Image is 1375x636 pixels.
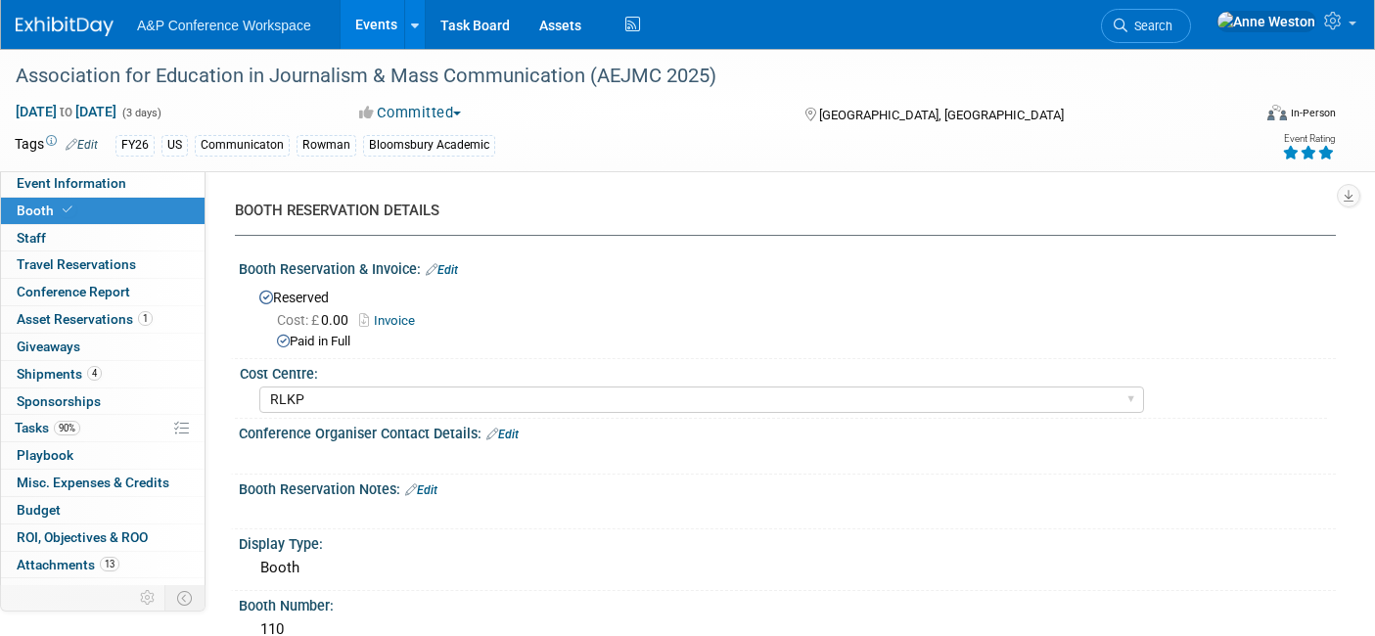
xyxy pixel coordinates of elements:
[239,591,1336,615] div: Booth Number:
[1,442,205,469] a: Playbook
[54,421,80,435] span: 90%
[17,393,101,409] span: Sponsorships
[17,366,102,382] span: Shipments
[120,107,161,119] span: (3 days)
[426,263,458,277] a: Edit
[239,475,1336,500] div: Booth Reservation Notes:
[17,256,136,272] span: Travel Reservations
[100,557,119,571] span: 13
[240,359,1327,384] div: Cost Centre:
[239,254,1336,280] div: Booth Reservation & Invoice:
[17,529,148,545] span: ROI, Objectives & ROO
[17,502,61,518] span: Budget
[405,483,437,497] a: Edit
[352,103,469,123] button: Committed
[277,312,356,328] span: 0.00
[1127,19,1172,33] span: Search
[239,419,1336,444] div: Conference Organiser Contact Details:
[57,104,75,119] span: to
[16,17,114,36] img: ExhibitDay
[17,557,119,572] span: Attachments
[363,135,495,156] div: Bloomsbury Academic
[1,578,205,605] a: more
[239,529,1336,554] div: Display Type:
[1290,106,1336,120] div: In-Person
[1267,105,1287,120] img: Format-Inperson.png
[15,420,80,435] span: Tasks
[819,108,1064,122] span: [GEOGRAPHIC_DATA], [GEOGRAPHIC_DATA]
[15,134,98,157] td: Tags
[115,135,155,156] div: FY26
[1216,11,1316,32] img: Anne Weston
[17,475,169,490] span: Misc. Expenses & Credits
[359,313,425,328] a: Invoice
[161,135,188,156] div: US
[1140,102,1336,131] div: Event Format
[297,135,356,156] div: Rowman
[17,284,130,299] span: Conference Report
[277,312,321,328] span: Cost: £
[277,333,1321,351] div: Paid in Full
[253,553,1321,583] div: Booth
[15,103,117,120] span: [DATE] [DATE]
[486,428,519,441] a: Edit
[1,524,205,551] a: ROI, Objectives & ROO
[131,585,165,611] td: Personalize Event Tab Strip
[17,311,153,327] span: Asset Reservations
[1,306,205,333] a: Asset Reservations1
[165,585,206,611] td: Toggle Event Tabs
[66,138,98,152] a: Edit
[1,170,205,197] a: Event Information
[1,552,205,578] a: Attachments13
[1,279,205,305] a: Conference Report
[1,251,205,278] a: Travel Reservations
[1282,134,1335,144] div: Event Rating
[138,311,153,326] span: 1
[1101,9,1191,43] a: Search
[1,334,205,360] a: Giveaways
[17,203,76,218] span: Booth
[17,447,73,463] span: Playbook
[17,339,80,354] span: Giveaways
[1,497,205,523] a: Budget
[1,415,205,441] a: Tasks90%
[1,388,205,415] a: Sponsorships
[1,198,205,224] a: Booth
[63,204,72,215] i: Booth reservation complete
[195,135,290,156] div: Communicaton
[17,230,46,246] span: Staff
[253,283,1321,351] div: Reserved
[87,366,102,381] span: 4
[13,583,44,599] span: more
[17,175,126,191] span: Event Information
[1,225,205,251] a: Staff
[1,470,205,496] a: Misc. Expenses & Credits
[137,18,311,33] span: A&P Conference Workspace
[1,361,205,387] a: Shipments4
[235,201,1321,221] div: BOOTH RESERVATION DETAILS
[9,59,1223,94] div: Association for Education in Journalism & Mass Communication (AEJMC 2025)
